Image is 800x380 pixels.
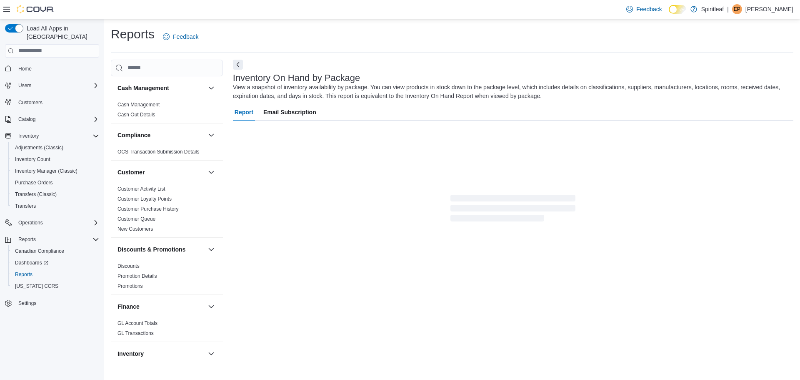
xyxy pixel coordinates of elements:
[117,216,155,222] a: Customer Queue
[15,63,99,74] span: Home
[8,257,102,269] a: Dashboards
[117,263,140,269] a: Discounts
[12,189,60,199] a: Transfers (Classic)
[117,226,153,232] a: New Customers
[8,142,102,154] button: Adjustments (Classic)
[117,112,155,118] a: Cash Out Details
[15,131,99,141] span: Inventory
[732,4,742,14] div: Emily P
[17,5,54,13] img: Cova
[117,245,185,254] h3: Discounts & Promotions
[623,1,665,18] a: Feedback
[117,168,205,176] button: Customer
[12,246,99,256] span: Canadian Compliance
[117,111,155,118] span: Cash Out Details
[233,83,789,101] div: View a snapshot of inventory availability by package. You can view products in stock down to the ...
[117,149,200,155] a: OCS Transaction Submission Details
[15,271,32,278] span: Reports
[12,166,99,176] span: Inventory Manager (Classic)
[12,154,54,164] a: Inventory Count
[15,248,64,254] span: Canadian Compliance
[111,100,223,123] div: Cash Management
[15,114,39,124] button: Catalog
[117,186,165,192] a: Customer Activity List
[18,300,36,307] span: Settings
[15,131,42,141] button: Inventory
[8,189,102,200] button: Transfers (Classic)
[117,101,160,108] span: Cash Management
[117,206,179,212] a: Customer Purchase History
[2,113,102,125] button: Catalog
[235,104,253,121] span: Report
[12,154,99,164] span: Inventory Count
[18,116,35,123] span: Catalog
[15,156,50,163] span: Inventory Count
[15,98,46,108] a: Customers
[2,217,102,229] button: Operations
[12,178,99,188] span: Purchase Orders
[117,350,205,358] button: Inventory
[12,166,81,176] a: Inventory Manager (Classic)
[15,218,99,228] span: Operations
[701,4,724,14] p: Spiritleaf
[117,283,143,289] a: Promotions
[206,83,216,93] button: Cash Management
[15,168,77,174] span: Inventory Manager (Classic)
[206,349,216,359] button: Inventory
[15,144,63,151] span: Adjustments (Classic)
[111,147,223,160] div: Compliance
[233,73,360,83] h3: Inventory On Hand by Package
[18,236,36,243] span: Reports
[111,261,223,294] div: Discounts & Promotions
[117,84,169,92] h3: Cash Management
[117,320,157,327] span: GL Account Totals
[8,165,102,177] button: Inventory Manager (Classic)
[734,4,740,14] span: EP
[15,81,35,91] button: Users
[206,302,216,312] button: Finance
[12,281,62,291] a: [US_STATE] CCRS
[15,114,99,124] span: Catalog
[117,273,157,279] a: Promotion Details
[15,283,58,289] span: [US_STATE] CCRS
[8,154,102,165] button: Inventory Count
[15,81,99,91] span: Users
[15,234,39,244] button: Reports
[8,269,102,280] button: Reports
[2,80,102,91] button: Users
[745,4,793,14] p: [PERSON_NAME]
[5,59,99,331] nav: Complex example
[18,133,39,139] span: Inventory
[15,203,36,209] span: Transfers
[12,281,99,291] span: Washington CCRS
[15,64,35,74] a: Home
[12,201,99,211] span: Transfers
[117,302,205,311] button: Finance
[18,219,43,226] span: Operations
[12,201,39,211] a: Transfers
[8,200,102,212] button: Transfers
[18,99,42,106] span: Customers
[117,245,205,254] button: Discounts & Promotions
[2,297,102,309] button: Settings
[263,104,316,121] span: Email Subscription
[206,167,216,177] button: Customer
[160,28,202,45] a: Feedback
[23,24,99,41] span: Load All Apps in [GEOGRAPHIC_DATA]
[233,60,243,70] button: Next
[15,179,53,186] span: Purchase Orders
[450,196,575,223] span: Loading
[2,130,102,142] button: Inventory
[8,280,102,292] button: [US_STATE] CCRS
[15,218,46,228] button: Operations
[117,196,172,202] span: Customer Loyalty Points
[12,178,56,188] a: Purchase Orders
[117,131,205,139] button: Compliance
[206,130,216,140] button: Compliance
[636,5,662,13] span: Feedback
